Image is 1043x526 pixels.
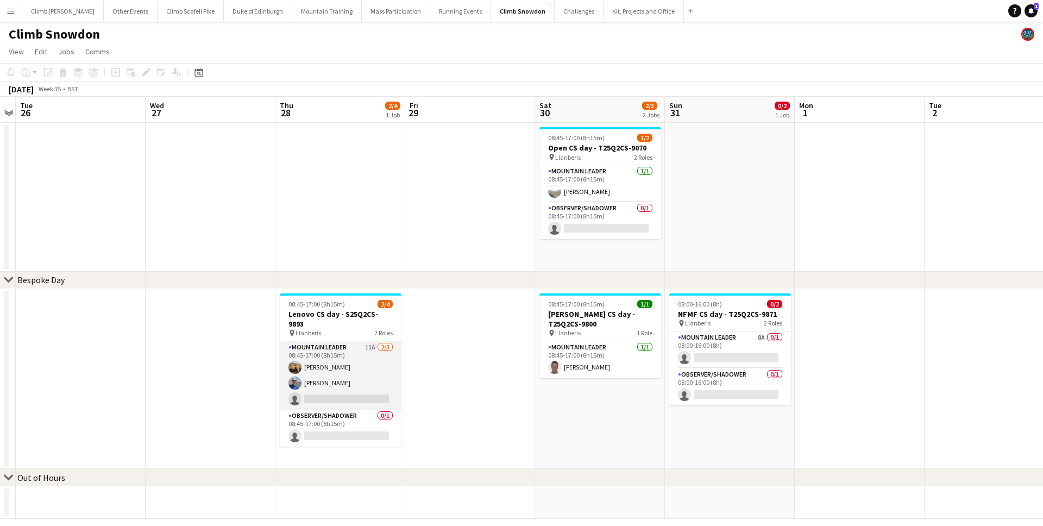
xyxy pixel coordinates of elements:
app-job-card: 08:00-16:00 (8h)0/2NFMF CS day - T25Q2CS-9871 Llanberis2 RolesMountain Leader8A0/108:00-16:00 (8h... [669,293,791,405]
span: Sun [669,101,682,110]
div: 1 Job [775,111,789,119]
span: 2/4 [385,102,400,110]
h1: Climb Snowdon [9,26,100,42]
span: Thu [280,101,293,110]
span: Wed [150,101,164,110]
span: Llanberis [685,319,711,327]
span: Llanberis [555,153,581,161]
span: 1 [797,107,813,119]
span: 2 [927,107,941,119]
app-card-role: Mountain Leader1/108:45-17:00 (8h15m)[PERSON_NAME] [539,165,661,202]
app-card-role: Mountain Leader8A0/108:00-16:00 (8h) [669,331,791,368]
a: Edit [30,45,52,59]
button: Mountain Training [292,1,362,22]
span: Llanberis [296,329,321,337]
div: 1 Job [386,111,400,119]
h3: Open CS day - T25Q2CS-9070 [539,143,661,153]
button: Other Events [104,1,158,22]
span: 2/3 [642,102,657,110]
div: BST [67,85,78,93]
span: Fri [410,101,418,110]
span: Mon [799,101,813,110]
span: 08:00-16:00 (8h) [678,300,722,308]
a: Jobs [54,45,79,59]
app-job-card: 08:45-17:00 (8h15m)2/4Lenovo CS day - S25Q2CS-9893 Llanberis2 RolesMountain Leader11A2/308:45-17:... [280,293,401,447]
span: 08:45-17:00 (8h15m) [548,134,605,142]
a: 1 [1025,4,1038,17]
span: Week 35 [36,85,63,93]
span: 26 [18,107,33,119]
span: View [9,47,24,57]
app-card-role: Mountain Leader11A2/308:45-17:00 (8h15m)[PERSON_NAME][PERSON_NAME] [280,341,401,410]
span: 29 [408,107,418,119]
button: Climb Scafell Pike [158,1,224,22]
span: 2 Roles [764,319,782,327]
div: 2 Jobs [643,111,659,119]
span: 1/2 [637,134,652,142]
div: Bespoke Day [17,274,65,285]
a: View [4,45,28,59]
button: Climb [PERSON_NAME] [22,1,104,22]
span: 2 Roles [374,329,393,337]
button: Duke of Edinburgh [224,1,292,22]
button: Climb Snowdon [491,1,555,22]
app-job-card: 08:45-17:00 (8h15m)1/1[PERSON_NAME] CS day - T25Q2CS-9800 Llanberis1 RoleMountain Leader1/108:45-... [539,293,661,378]
span: Edit [35,47,47,57]
span: Tue [20,101,33,110]
span: 08:45-17:00 (8h15m) [288,300,345,308]
button: Kit, Projects and Office [604,1,684,22]
app-card-role: Observer/Shadower0/108:00-16:00 (8h) [669,368,791,405]
span: 31 [668,107,682,119]
app-card-role: Observer/Shadower0/108:45-17:00 (8h15m) [280,410,401,447]
span: Llanberis [555,329,581,337]
h3: Lenovo CS day - S25Q2CS-9893 [280,309,401,329]
app-card-role: Mountain Leader1/108:45-17:00 (8h15m)[PERSON_NAME] [539,341,661,378]
span: 0/2 [767,300,782,308]
span: 2/4 [378,300,393,308]
h3: [PERSON_NAME] CS day - T25Q2CS-9800 [539,309,661,329]
span: Sat [539,101,551,110]
span: 27 [148,107,164,119]
button: Challenges [555,1,604,22]
span: Tue [929,101,941,110]
span: 30 [538,107,551,119]
span: 0/2 [775,102,790,110]
span: 28 [278,107,293,119]
h3: NFMF CS day - T25Q2CS-9871 [669,309,791,319]
span: 1 Role [637,329,652,337]
div: Out of Hours [17,472,65,483]
span: Jobs [58,47,74,57]
div: [DATE] [9,84,34,95]
span: 1/1 [637,300,652,308]
button: Running Events [430,1,491,22]
app-user-avatar: Staff RAW Adventures [1021,28,1034,41]
span: 2 Roles [634,153,652,161]
span: 1 [1034,3,1039,10]
button: Mass Participation [362,1,430,22]
app-job-card: 08:45-17:00 (8h15m)1/2Open CS day - T25Q2CS-9070 Llanberis2 RolesMountain Leader1/108:45-17:00 (8... [539,127,661,239]
span: Comms [85,47,110,57]
app-card-role: Observer/Shadower0/108:45-17:00 (8h15m) [539,202,661,239]
a: Comms [81,45,114,59]
span: 08:45-17:00 (8h15m) [548,300,605,308]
